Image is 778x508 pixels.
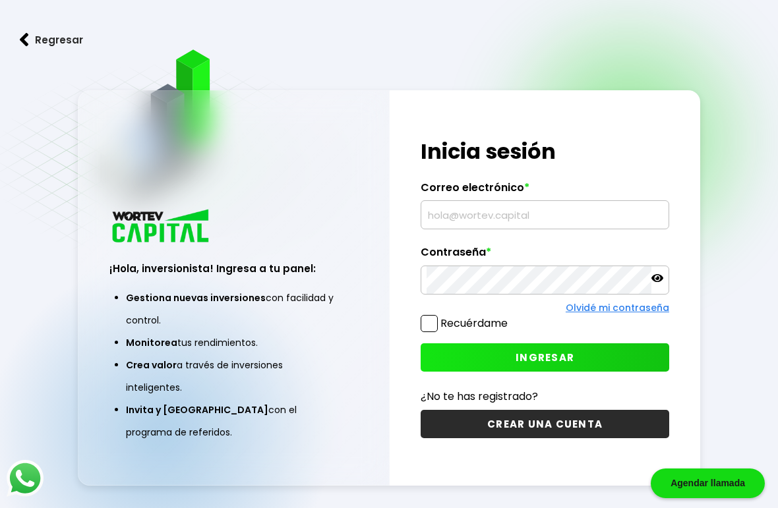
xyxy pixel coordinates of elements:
[421,388,669,405] p: ¿No te has registrado?
[421,410,669,438] button: CREAR UNA CUENTA
[126,336,177,349] span: Monitorea
[516,351,574,364] span: INGRESAR
[421,388,669,438] a: ¿No te has registrado?CREAR UNA CUENTA
[20,33,29,47] img: flecha izquierda
[109,261,358,276] h3: ¡Hola, inversionista! Ingresa a tu panel:
[421,343,669,372] button: INGRESAR
[651,468,765,498] div: Agendar llamada
[126,291,266,304] span: Gestiona nuevas inversiones
[109,208,214,246] img: logo_wortev_capital
[126,354,342,399] li: a través de inversiones inteligentes.
[7,460,44,497] img: logos_whatsapp-icon.242b2217.svg
[421,246,669,266] label: Contraseña
[421,181,669,201] label: Correo electrónico
[126,287,342,331] li: con facilidad y control.
[126,403,268,416] span: Invita y [GEOGRAPHIC_DATA]
[126,358,177,372] span: Crea valor
[427,201,663,229] input: hola@wortev.capital
[126,399,342,443] li: con el programa de referidos.
[421,136,669,167] h1: Inicia sesión
[126,331,342,354] li: tus rendimientos.
[566,301,669,314] a: Olvidé mi contraseña
[440,316,508,331] label: Recuérdame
